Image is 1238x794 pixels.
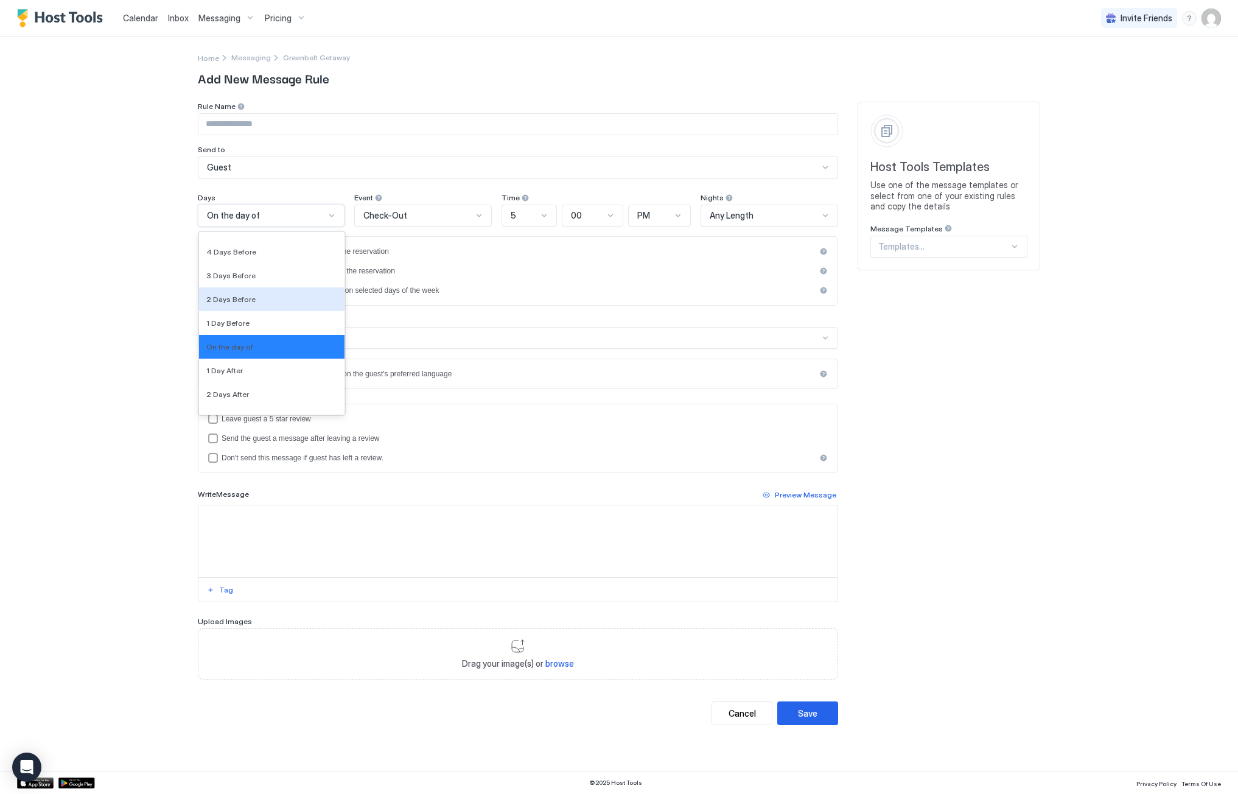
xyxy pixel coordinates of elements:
[198,617,252,626] span: Upload Images
[222,247,816,256] div: Only send if there is availability after the reservation
[17,9,108,27] a: Host Tools Logo
[198,51,219,64] a: Home
[12,753,41,782] div: Open Intercom Messenger
[231,53,271,62] div: Breadcrumb
[198,193,215,202] span: Days
[206,413,249,423] span: 3 Days After
[222,370,816,378] div: Send a different message depending on the guest's preferred language
[168,13,189,23] span: Inbox
[1121,13,1172,24] span: Invite Friends
[208,414,828,424] div: reviewEnabled
[208,247,828,256] div: afterReservation
[198,54,219,63] span: Home
[870,224,943,233] span: Message Templates
[265,13,292,24] span: Pricing
[123,13,158,23] span: Calendar
[462,658,574,669] span: Drag your image(s) or
[168,12,189,24] a: Inbox
[761,488,838,502] button: Preview Message
[198,145,225,154] span: Send to
[206,318,250,328] span: 1 Day Before
[502,193,520,202] span: Time
[222,267,816,275] div: Only send if there is availability before the reservation
[777,701,838,725] button: Save
[208,266,828,276] div: beforeReservation
[198,490,249,499] span: Write Message
[729,707,756,720] div: Cancel
[870,160,1027,175] span: Host Tools Templates
[1182,11,1197,26] div: menu
[870,180,1027,212] span: Use one of the message templates or select from one of your existing rules and copy the details
[206,271,256,280] span: 3 Days Before
[1136,776,1177,789] a: Privacy Policy
[198,315,231,325] span: Channels
[511,210,516,221] span: 5
[363,210,407,221] span: Check-Out
[206,366,243,375] span: 1 Day After
[17,778,54,789] a: App Store
[775,490,836,501] div: Preview Message
[207,210,260,221] span: On the day of
[1136,780,1177,787] span: Privacy Policy
[712,701,772,725] button: Cancel
[354,193,373,202] span: Event
[219,585,233,595] div: Tag
[207,162,231,173] span: Guest
[198,114,838,135] input: Input Field
[710,210,754,221] span: Any Length
[208,453,828,463] div: disableMessageAfterReview
[1181,780,1221,787] span: Terms Of Use
[798,707,817,720] div: Save
[571,210,582,221] span: 00
[198,102,236,111] span: Rule Name
[208,434,828,443] div: sendMessageAfterLeavingReview
[1181,776,1221,789] a: Terms Of Use
[222,415,828,423] div: Leave guest a 5 star review
[123,12,158,24] a: Calendar
[222,454,816,462] div: Don't send this message if guest has left a review.
[206,247,256,256] span: 4 Days Before
[283,53,350,62] span: Breadcrumb
[208,369,828,379] div: languagesEnabled
[198,51,219,64] div: Breadcrumb
[701,193,724,202] span: Nights
[206,390,249,399] span: 2 Days After
[206,342,253,351] span: On the day of
[545,658,574,669] span: browse
[222,286,816,295] div: Only send if check-in or check-out fall on selected days of the week
[637,210,650,221] span: PM
[198,69,1040,87] span: Add New Message Rule
[231,53,271,62] span: Messaging
[208,286,828,295] div: isLimited
[198,505,838,577] textarea: Input Field
[205,583,235,597] button: Tag
[589,779,642,787] span: © 2025 Host Tools
[222,434,828,443] div: Send the guest a message after leaving a review
[1201,9,1221,28] div: User profile
[198,13,240,24] span: Messaging
[206,295,256,304] span: 2 Days Before
[58,778,95,789] a: Google Play Store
